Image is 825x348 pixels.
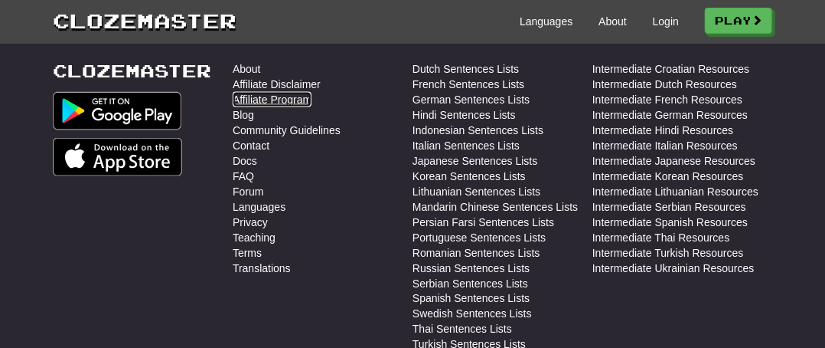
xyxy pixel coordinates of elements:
a: Persian Farsi Sentences Lists [412,215,554,230]
a: French Sentences Lists [412,77,524,92]
a: About [233,61,261,77]
a: Languages [520,14,572,29]
a: Romanian Sentences Lists [412,245,540,261]
a: Intermediate Hindi Resources [592,123,733,138]
a: Teaching [233,230,276,245]
a: Intermediate Spanish Resources [592,215,748,230]
a: Intermediate Lithuanian Resources [592,184,758,199]
a: Thai Sentences Lists [412,322,512,337]
a: Hindi Sentences Lists [412,107,516,123]
a: Intermediate Thai Resources [592,230,730,245]
a: German Sentences Lists [412,92,530,107]
a: Clozemaster [53,6,236,34]
img: Get it on Google Play [53,92,181,130]
a: Intermediate German Resources [592,107,748,123]
a: Intermediate Croatian Resources [592,61,749,77]
a: Portuguese Sentences Lists [412,230,546,245]
a: Japanese Sentences Lists [412,153,537,169]
a: Translations [233,261,291,276]
img: Get it on App Store [53,138,182,176]
a: Russian Sentences Lists [412,261,530,276]
a: Contact [233,138,269,153]
a: Dutch Sentences Lists [412,61,519,77]
a: Affiliate Disclaimer [233,77,321,92]
a: About [598,14,627,29]
a: Community Guidelines [233,123,341,138]
a: Italian Sentences Lists [412,138,520,153]
a: Intermediate Serbian Resources [592,199,746,215]
a: Affiliate Program [233,92,311,107]
a: FAQ [233,169,254,184]
a: Blog [233,107,254,123]
a: Docs [233,153,257,169]
a: Spanish Sentences Lists [412,291,530,307]
a: Intermediate Dutch Resources [592,77,737,92]
a: Privacy [233,215,268,230]
a: Serbian Sentences Lists [412,276,528,291]
a: Terms [233,245,262,261]
a: Play [705,8,772,34]
a: Intermediate Italian Resources [592,138,738,153]
a: Indonesian Sentences Lists [412,123,543,138]
a: Clozemaster [53,61,211,80]
a: Intermediate Japanese Resources [592,153,755,169]
a: Languages [233,199,285,215]
a: Intermediate Turkish Resources [592,245,744,261]
a: Intermediate Korean Resources [592,169,744,184]
a: Login [653,14,679,29]
a: Mandarin Chinese Sentences Lists [412,199,578,215]
a: Korean Sentences Lists [412,169,526,184]
a: Lithuanian Sentences Lists [412,184,540,199]
a: Forum [233,184,263,199]
a: Intermediate French Resources [592,92,742,107]
a: Intermediate Ukrainian Resources [592,261,755,276]
a: Swedish Sentences Lists [412,307,532,322]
